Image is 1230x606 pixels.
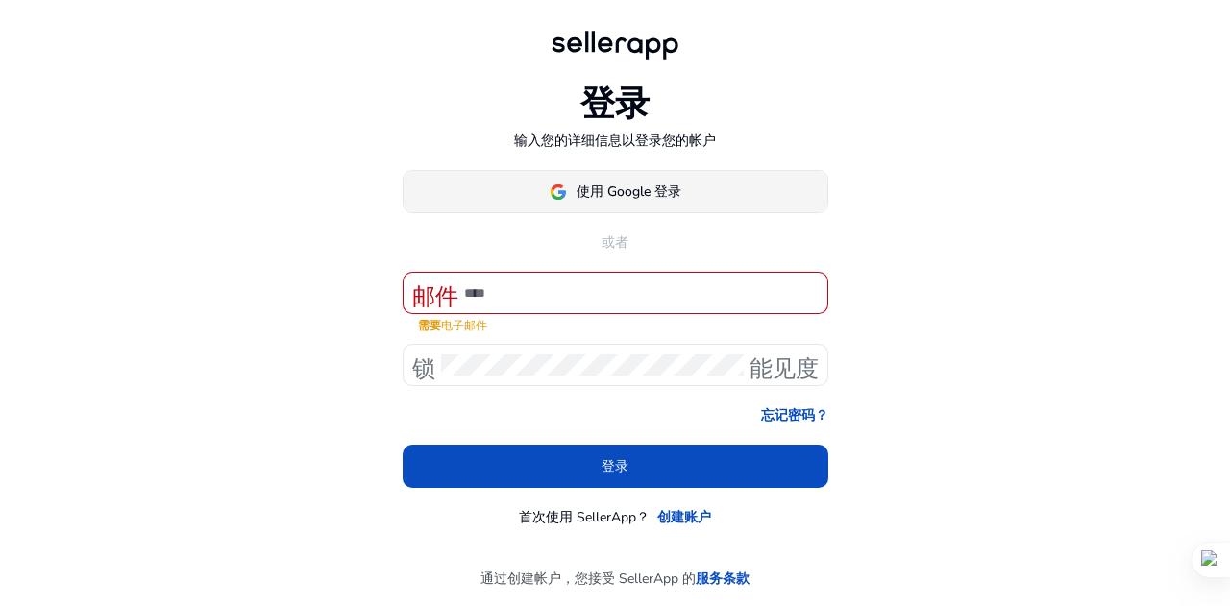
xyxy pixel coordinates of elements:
a: 忘记密码？ [761,405,828,425]
button: 登录 [403,445,828,488]
font: 锁 [412,351,435,378]
a: 服务条款 [696,569,750,589]
font: 输入您的详细信息以登录您的帐户 [514,132,716,150]
a: 创建账户 [657,507,711,527]
font: 电子邮件 [441,318,487,333]
font: 或者 [602,233,628,252]
font: 通过创建帐户，您接受 SellerApp 的 [480,570,696,588]
font: 邮件 [412,279,458,306]
font: 登录 [602,457,628,475]
font: 首次使用 SellerApp？ [519,508,650,526]
button: 使用 Google 登录 [403,170,828,213]
font: 登录 [580,81,650,128]
font: 创建账户 [657,508,711,526]
img: google-logo.svg [550,183,567,201]
font: 服务条款 [696,570,750,588]
font: 使用 Google 登录 [577,182,681,201]
font: 能见度 [750,351,819,378]
font: 忘记密码？ [761,406,828,424]
font: 需要 [418,318,441,333]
